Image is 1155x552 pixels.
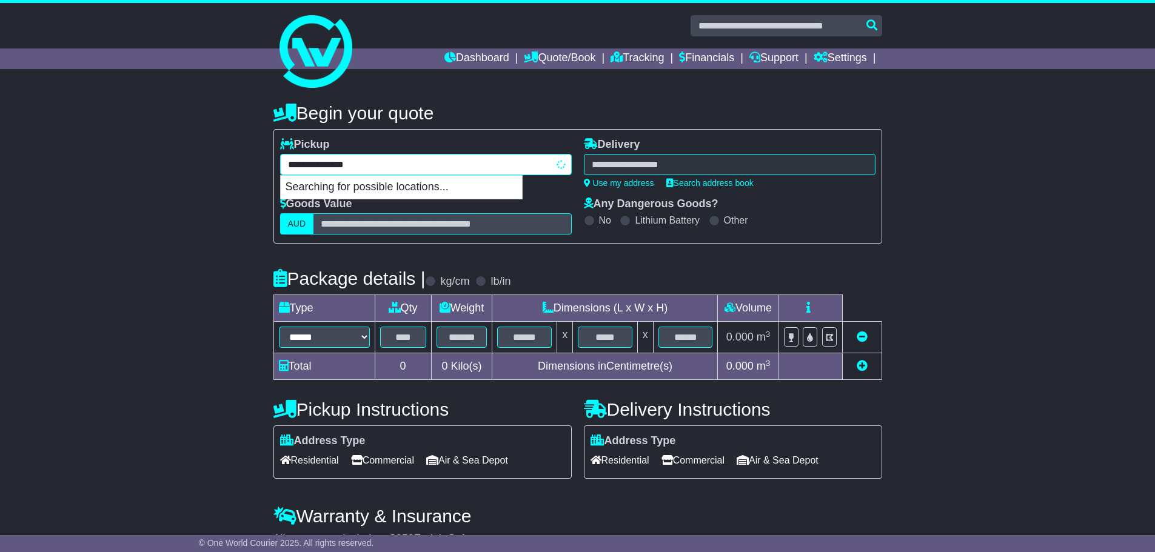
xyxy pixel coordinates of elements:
p: Searching for possible locations... [281,176,522,199]
td: x [637,322,653,353]
label: Lithium Battery [635,214,700,226]
label: kg/cm [440,275,469,288]
a: Financials [679,48,734,69]
td: Type [273,295,375,322]
td: Dimensions (L x W x H) [492,295,718,322]
span: Residential [591,451,649,470]
td: x [557,322,573,353]
a: Search address book [666,178,754,188]
label: Address Type [280,434,366,448]
td: Total [273,353,375,380]
label: No [599,214,611,226]
span: Residential [280,451,339,470]
a: Support [749,48,798,69]
label: Other [724,214,748,226]
div: All our quotes include a $ FreightSafe warranty. [273,533,882,546]
a: Settings [814,48,867,69]
label: Goods Value [280,198,352,211]
td: 0 [375,353,431,380]
span: m [757,360,771,372]
h4: Package details | [273,268,426,288]
sup: 3 [766,330,771,339]
h4: Delivery Instructions [584,399,882,419]
span: Air & Sea Depot [737,451,819,470]
label: Any Dangerous Goods? [584,198,718,211]
label: Pickup [280,138,330,151]
span: © One World Courier 2025. All rights reserved. [199,538,374,548]
span: Commercial [351,451,414,470]
label: Delivery [584,138,640,151]
a: Add new item [857,360,868,372]
h4: Pickup Instructions [273,399,572,419]
a: Tracking [611,48,664,69]
a: Dashboard [444,48,509,69]
td: Qty [375,295,431,322]
td: Weight [431,295,492,322]
td: Kilo(s) [431,353,492,380]
typeahead: Please provide city [280,154,572,175]
td: Volume [718,295,778,322]
span: 0.000 [726,331,754,343]
a: Use my address [584,178,654,188]
span: Air & Sea Depot [426,451,508,470]
label: lb/in [490,275,511,288]
span: 250 [396,533,414,545]
h4: Warranty & Insurance [273,506,882,526]
span: 0 [441,360,447,372]
span: m [757,331,771,343]
label: Address Type [591,434,676,448]
h4: Begin your quote [273,103,882,123]
td: Dimensions in Centimetre(s) [492,353,718,380]
sup: 3 [766,359,771,368]
a: Remove this item [857,331,868,343]
span: 0.000 [726,360,754,372]
a: Quote/Book [524,48,595,69]
label: AUD [280,213,314,234]
span: Commercial [661,451,725,470]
